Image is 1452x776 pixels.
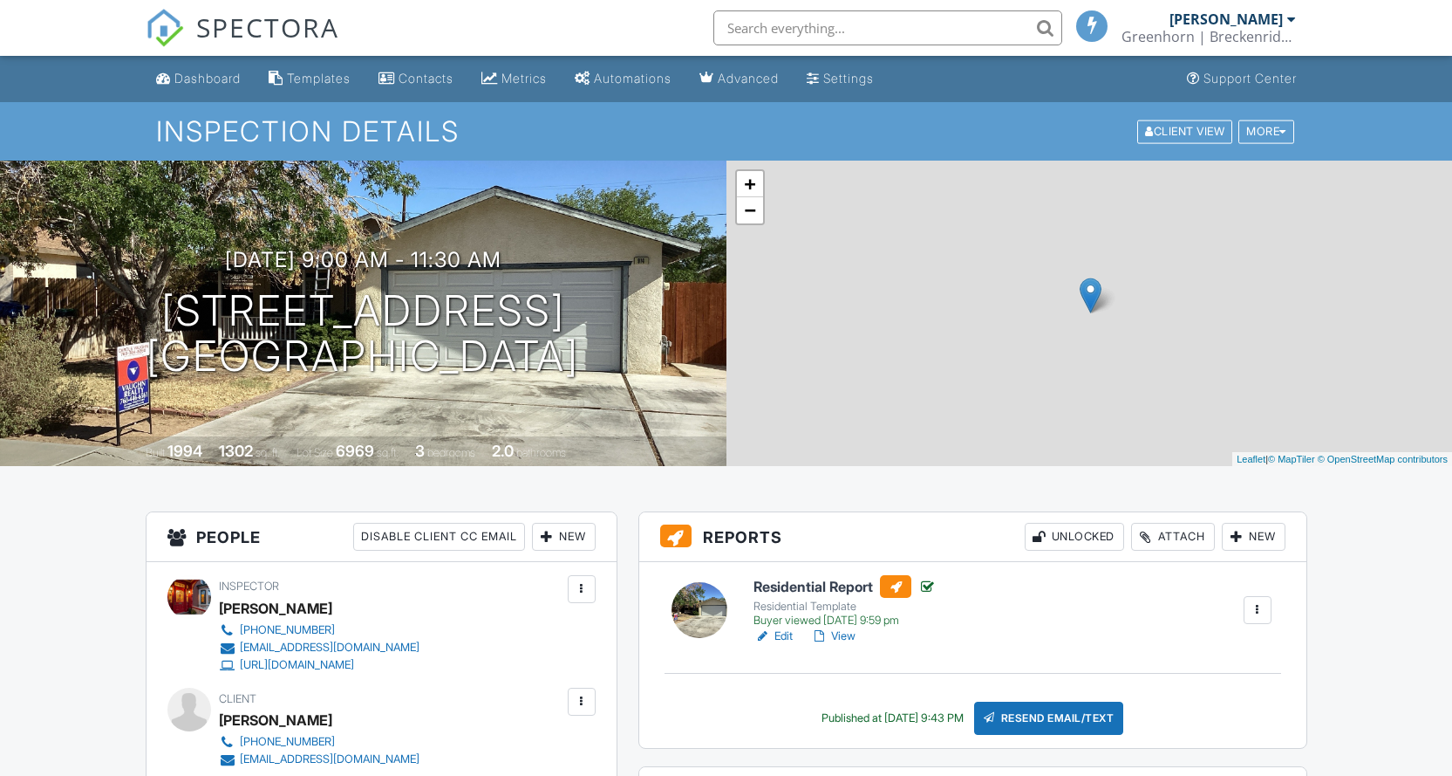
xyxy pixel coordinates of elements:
div: Greenhorn | Breckenridge, LLC [1121,28,1296,45]
div: Settings [823,71,874,86]
a: Edit [753,628,793,645]
a: Support Center [1180,63,1304,95]
a: [PHONE_NUMBER] [219,621,419,639]
div: New [1222,523,1285,551]
a: [EMAIL_ADDRESS][DOMAIN_NAME] [219,639,419,656]
div: Advanced [718,71,779,86]
span: sq. ft. [256,446,280,459]
span: bathrooms [516,446,566,459]
a: Templates [262,63,358,95]
span: Built [146,446,165,459]
div: [EMAIL_ADDRESS][DOMAIN_NAME] [240,641,419,655]
span: Lot Size [297,446,333,459]
a: Client View [1135,124,1237,137]
div: Automations [594,71,671,86]
h3: Reports [639,512,1306,562]
span: Inspector [219,580,279,593]
a: © MapTiler [1268,454,1315,464]
span: bedrooms [427,446,475,459]
img: The Best Home Inspection Software - Spectora [146,9,184,47]
a: © OpenStreetMap contributors [1318,454,1448,464]
a: [URL][DOMAIN_NAME] [219,656,419,674]
a: Leaflet [1237,454,1265,464]
span: sq.ft. [377,446,399,459]
h1: Inspection Details [156,116,1295,147]
a: SPECTORA [146,24,339,60]
div: [URL][DOMAIN_NAME] [240,658,354,672]
div: [PERSON_NAME] [219,595,332,621]
a: Advanced [692,63,786,95]
div: Dashboard [174,71,241,86]
div: [PHONE_NUMBER] [240,735,335,749]
a: [PHONE_NUMBER] [219,733,419,751]
div: 6969 [336,442,374,460]
a: Residential Report Residential Template Buyer viewed [DATE] 9:59 pm [753,575,936,628]
a: View [810,628,856,645]
a: Contacts [372,63,460,95]
h1: [STREET_ADDRESS] [GEOGRAPHIC_DATA] [147,288,579,381]
a: Metrics [474,63,554,95]
a: Dashboard [149,63,248,95]
div: [PERSON_NAME] [1169,10,1283,28]
h6: Residential Report [753,575,936,598]
div: Published at [DATE] 9:43 PM [821,711,964,725]
a: Settings [800,63,881,95]
div: 3 [415,442,425,460]
h3: [DATE] 9:00 am - 11:30 am [225,248,501,271]
div: | [1232,452,1452,467]
div: Metrics [501,71,547,86]
div: Contacts [399,71,453,86]
span: Client [219,692,256,705]
a: Zoom in [737,171,763,197]
div: Templates [287,71,351,86]
div: Disable Client CC Email [353,523,525,551]
div: 1302 [219,442,253,460]
span: SPECTORA [196,9,339,45]
a: [EMAIL_ADDRESS][DOMAIN_NAME] [219,751,419,768]
a: Zoom out [737,197,763,223]
div: Client View [1137,120,1232,143]
div: Residential Template [753,600,936,614]
div: 1994 [167,442,202,460]
div: Resend Email/Text [974,702,1124,735]
div: Buyer viewed [DATE] 9:59 pm [753,614,936,628]
div: More [1238,120,1294,143]
div: [EMAIL_ADDRESS][DOMAIN_NAME] [240,752,419,766]
div: 2.0 [492,442,514,460]
div: Unlocked [1025,523,1124,551]
input: Search everything... [713,10,1062,45]
div: [PHONE_NUMBER] [240,623,335,637]
div: [PERSON_NAME] [219,707,332,733]
h3: People [147,512,617,562]
a: Automations (Basic) [568,63,678,95]
div: Support Center [1203,71,1297,86]
div: New [532,523,596,551]
div: Attach [1131,523,1215,551]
